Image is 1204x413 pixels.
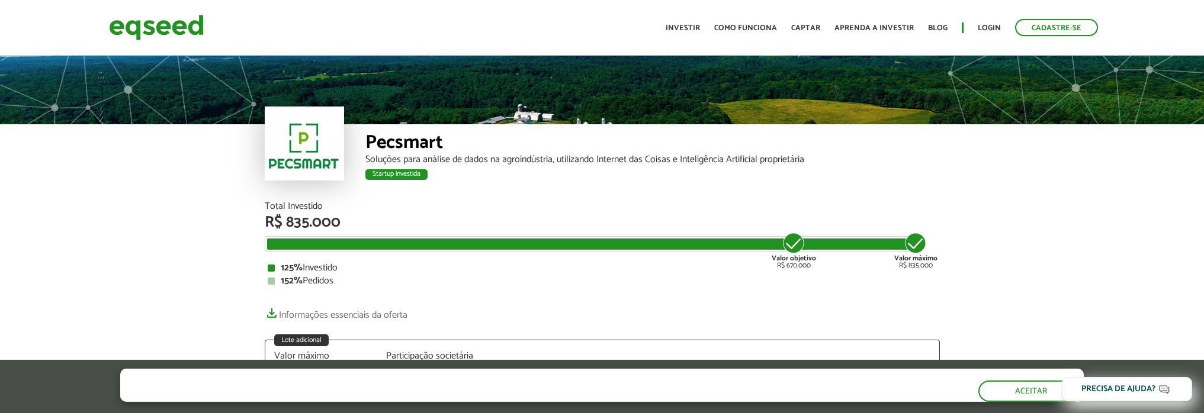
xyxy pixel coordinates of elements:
[281,260,303,276] strong: 125%
[791,24,820,32] a: Captar
[386,351,481,361] div: Participação societária
[109,12,204,43] img: EqSeed
[666,24,700,32] a: Investir
[274,334,329,346] div: Lote adicional
[928,24,948,32] a: Blog
[714,24,777,32] a: Como funciona
[772,231,816,269] div: R$ 670.000
[365,169,428,180] div: Startup investida
[978,24,1001,32] a: Login
[1015,19,1098,36] a: Cadastre-se
[274,351,369,361] div: Valor máximo
[120,369,549,387] h5: O site da EqSeed utiliza cookies para melhorar sua navegação.
[834,24,914,32] a: Aprenda a investir
[265,304,407,320] a: Informações essenciais da oferta
[120,390,549,401] p: Ao clicar em "aceitar", você aceita nossa .
[894,253,937,264] strong: Valor máximo
[978,380,1084,402] button: Aceitar
[265,202,940,211] div: Total Investido
[265,215,940,230] div: R$ 835.000
[281,273,303,289] strong: 152%
[365,133,940,155] div: Pecsmart
[772,253,816,264] strong: Valor objetivo
[268,263,937,273] div: Investido
[894,231,937,269] div: R$ 835.000
[268,276,937,286] div: Pedidos
[277,391,413,401] a: política de privacidade e de cookies
[365,155,940,164] div: Soluções para análise de dados na agroindústria, utilizando Internet das Coisas e Inteligência Ar...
